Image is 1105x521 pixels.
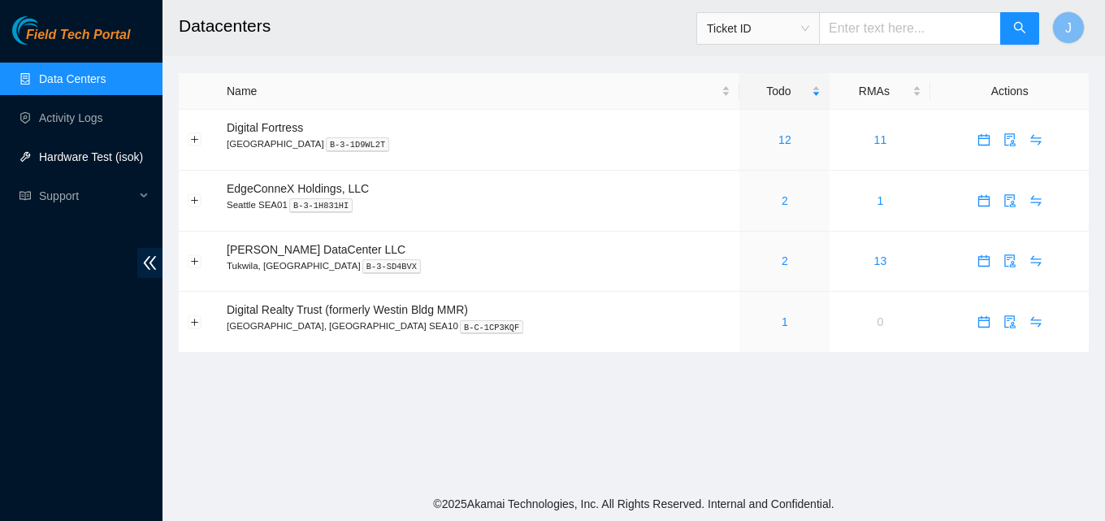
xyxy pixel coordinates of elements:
[971,315,997,328] a: calendar
[972,133,996,146] span: calendar
[39,111,103,124] a: Activity Logs
[707,16,809,41] span: Ticket ID
[227,258,730,273] p: Tukwila, [GEOGRAPHIC_DATA]
[971,194,997,207] a: calendar
[997,194,1023,207] a: audit
[971,254,997,267] a: calendar
[12,29,130,50] a: Akamai TechnologiesField Tech Portal
[778,133,791,146] a: 12
[1023,315,1049,328] a: swap
[227,121,303,134] span: Digital Fortress
[1013,21,1026,37] span: search
[997,248,1023,274] button: audit
[227,303,468,316] span: Digital Realty Trust (formerly Westin Bldg MMR)
[188,133,201,146] button: Expand row
[460,320,524,335] kbd: B-C-1CP3KQF
[971,188,997,214] button: calendar
[998,254,1022,267] span: audit
[997,309,1023,335] button: audit
[877,315,884,328] a: 0
[362,259,421,274] kbd: B-3-SD4BVX
[1000,12,1039,45] button: search
[227,319,730,333] p: [GEOGRAPHIC_DATA], [GEOGRAPHIC_DATA] SEA10
[188,254,201,267] button: Expand row
[1023,309,1049,335] button: swap
[971,133,997,146] a: calendar
[971,127,997,153] button: calendar
[1024,133,1048,146] span: swap
[998,133,1022,146] span: audit
[227,243,405,256] span: [PERSON_NAME] DataCenter LLC
[930,73,1089,110] th: Actions
[998,315,1022,328] span: audit
[997,127,1023,153] button: audit
[1023,248,1049,274] button: swap
[188,315,201,328] button: Expand row
[782,194,788,207] a: 2
[1023,254,1049,267] a: swap
[289,198,353,213] kbd: B-3-1H831HI
[874,254,887,267] a: 13
[12,16,82,45] img: Akamai Technologies
[1024,254,1048,267] span: swap
[819,12,1001,45] input: Enter text here...
[1023,188,1049,214] button: swap
[1052,11,1085,44] button: J
[782,254,788,267] a: 2
[998,194,1022,207] span: audit
[39,150,143,163] a: Hardware Test (isok)
[877,194,884,207] a: 1
[997,133,1023,146] a: audit
[227,137,730,151] p: [GEOGRAPHIC_DATA]
[326,137,390,152] kbd: B-3-1D9WL2T
[1065,18,1072,38] span: J
[227,182,369,195] span: EdgeConneX Holdings, LLC
[39,180,135,212] span: Support
[1023,133,1049,146] a: swap
[1023,194,1049,207] a: swap
[1024,194,1048,207] span: swap
[782,315,788,328] a: 1
[188,194,201,207] button: Expand row
[972,194,996,207] span: calendar
[971,309,997,335] button: calendar
[971,248,997,274] button: calendar
[874,133,887,146] a: 11
[997,188,1023,214] button: audit
[162,487,1105,521] footer: © 2025 Akamai Technologies, Inc. All Rights Reserved. Internal and Confidential.
[1023,127,1049,153] button: swap
[137,248,162,278] span: double-left
[26,28,130,43] span: Field Tech Portal
[972,254,996,267] span: calendar
[1024,315,1048,328] span: swap
[227,198,730,212] p: Seattle SEA01
[39,72,106,85] a: Data Centers
[19,190,31,202] span: read
[997,254,1023,267] a: audit
[972,315,996,328] span: calendar
[997,315,1023,328] a: audit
